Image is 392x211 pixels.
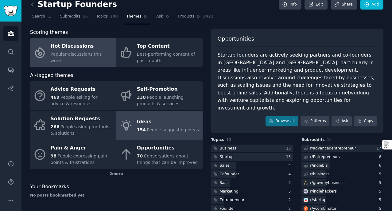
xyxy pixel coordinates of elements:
div: Advice Requests [51,85,113,94]
div: 13 [286,146,293,151]
span: 1422 [203,14,213,19]
div: Entrepreneur [220,197,245,203]
div: 2 more [30,169,203,179]
div: Sales [220,163,230,169]
a: Topics200 [94,12,120,24]
img: growmybusiness [304,181,308,185]
span: Topics [96,14,108,19]
div: 3 [288,189,293,194]
span: People expressing pain points & frustrations [51,153,107,165]
span: Opportunities [218,35,254,43]
div: 5 [379,189,383,194]
div: Top Content [137,42,199,51]
span: People asking for advice & resources [51,95,98,106]
div: 4 [288,163,293,169]
span: 469 [51,95,60,100]
a: Browse all [266,116,298,126]
img: startup [304,198,308,202]
div: Cofounder [220,172,239,177]
a: Self-Promotion338People launching products & services [116,81,202,110]
a: Marketing3 [211,188,293,195]
span: 154 [137,127,146,132]
div: 6 [379,163,383,169]
a: Search [30,12,54,24]
a: Pain & Anger98People expressing pain points & frustrations [30,140,116,169]
a: indiehackersr/indiehackers5 [301,188,383,195]
a: Patterns [301,116,329,126]
a: Top ContentBest-performing content of past month [116,38,202,67]
a: r/advancedentrepreneur17 [301,145,383,152]
span: 266 [51,124,60,129]
span: Subreddits [60,14,80,19]
div: Startup founders are actively seeking partners and co-founders in [GEOGRAPHIC_DATA] and [GEOGRAPH... [218,51,377,112]
span: People suggesting ideas [147,127,199,132]
div: 13 [286,154,293,160]
div: Hot Discussions [51,42,113,51]
div: Pain & Anger [51,143,113,153]
a: Saas3 [211,179,293,187]
div: 17 [376,146,383,151]
a: Products1422 [176,12,215,24]
a: r/Entrepreneurs6 [301,153,383,161]
div: Marketing [220,189,239,194]
button: Copy [354,116,377,126]
img: indiehackers [304,189,308,193]
a: Cofounder4 [211,170,293,178]
div: Saas [220,180,229,186]
a: Ask [154,12,172,24]
span: Themes [126,14,142,19]
span: 338 [137,95,146,100]
span: Topics [211,137,224,143]
div: r/ business [310,172,329,177]
a: r/business5 [301,170,383,178]
span: AI-tagged themes [30,72,73,79]
div: r/ Entrepreneurs [310,154,340,160]
a: Advice Requests469People asking for advice & resources [30,81,116,110]
span: Best-performing content of past month [137,52,195,63]
span: Conversations about things that can be improved [137,153,198,165]
div: r/ indiebiz [310,163,328,169]
div: 6 [379,154,383,160]
span: 200 [110,14,118,19]
a: Sales4 [211,162,293,169]
div: r/ indiehackers [310,189,337,194]
a: r/indiebiz6 [301,162,383,169]
span: 10 [226,137,231,142]
div: r/ advancedentrepreneur [310,146,356,151]
div: No posts bookmarked yet [30,193,203,198]
span: Search [32,14,45,19]
span: Scoring themes [30,29,68,36]
span: Subreddits [301,137,325,143]
div: 5 [379,172,383,177]
div: Ideas [137,117,199,127]
a: Hot DiscussionsPopular discussions this week [30,38,116,67]
div: r/ growmybusiness [310,180,344,186]
div: r/ startup [310,197,326,203]
span: 70 [137,153,143,158]
div: Business [220,146,236,151]
div: Self-Promotion [137,85,199,94]
a: Entrepreneur2 [211,196,293,204]
a: Solution Requests266People asking for tools & solutions [30,111,116,140]
span: Products [178,14,194,19]
div: Startup [220,154,234,160]
span: 16 [327,137,332,142]
a: Business13 [211,145,293,152]
span: 16 [83,14,88,19]
div: Opportunities [137,143,199,153]
span: People launching products & services [137,95,184,106]
a: Subreddits16 [58,12,90,24]
div: Solution Requests [51,114,113,124]
span: Popular discussions this week [51,52,102,63]
a: Ask [332,116,352,126]
a: startupr/startup5 [301,196,383,204]
img: ycombinator [304,206,308,211]
a: Opportunities70Conversations about things that can be improved [116,140,202,169]
span: 98 [51,153,56,158]
span: Your Bookmarks [30,183,69,191]
a: Themes [124,12,150,24]
div: 5 [379,197,383,203]
img: GummySearch logo [4,6,18,16]
span: People asking for tools & solutions [51,124,109,136]
a: growmybusinessr/growmybusiness5 [301,179,383,187]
